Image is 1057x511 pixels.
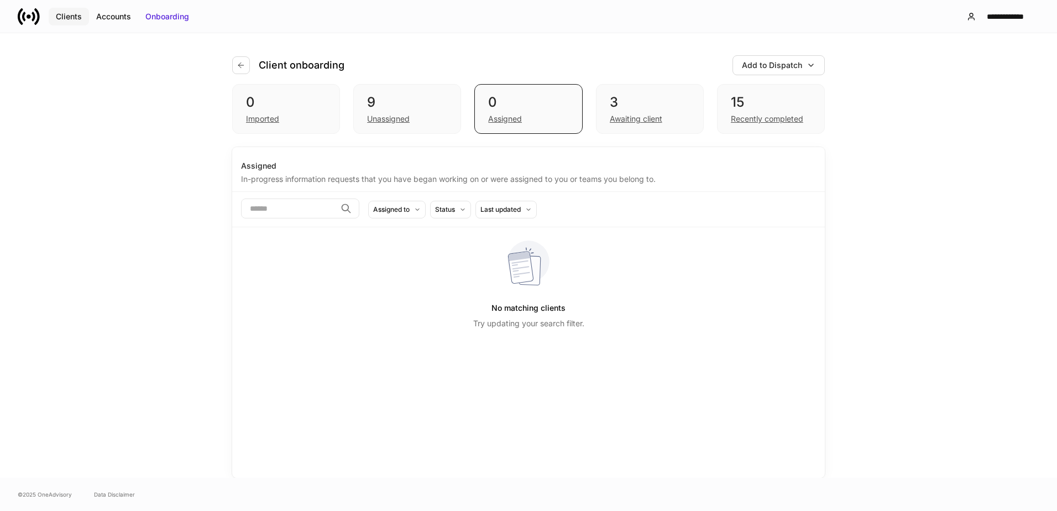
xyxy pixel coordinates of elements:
[89,8,138,25] button: Accounts
[731,113,803,124] div: Recently completed
[367,113,410,124] div: Unassigned
[241,160,816,171] div: Assigned
[368,201,426,218] button: Assigned to
[596,84,704,134] div: 3Awaiting client
[367,93,447,111] div: 9
[94,490,135,499] a: Data Disclaimer
[474,84,582,134] div: 0Assigned
[731,93,811,111] div: 15
[488,93,568,111] div: 0
[610,113,662,124] div: Awaiting client
[491,298,566,318] h5: No matching clients
[56,11,82,22] div: Clients
[373,204,410,215] div: Assigned to
[241,171,816,185] div: In-progress information requests that you have began working on or were assigned to you or teams ...
[138,8,196,25] button: Onboarding
[49,8,89,25] button: Clients
[475,201,537,218] button: Last updated
[430,201,471,218] button: Status
[145,11,189,22] div: Onboarding
[480,204,521,215] div: Last updated
[488,113,522,124] div: Assigned
[732,55,825,75] button: Add to Dispatch
[246,113,279,124] div: Imported
[610,93,690,111] div: 3
[717,84,825,134] div: 15Recently completed
[18,490,72,499] span: © 2025 OneAdvisory
[435,204,455,215] div: Status
[96,11,131,22] div: Accounts
[353,84,461,134] div: 9Unassigned
[473,318,584,329] p: Try updating your search filter.
[246,93,326,111] div: 0
[742,60,802,71] div: Add to Dispatch
[259,59,344,72] h4: Client onboarding
[232,84,340,134] div: 0Imported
